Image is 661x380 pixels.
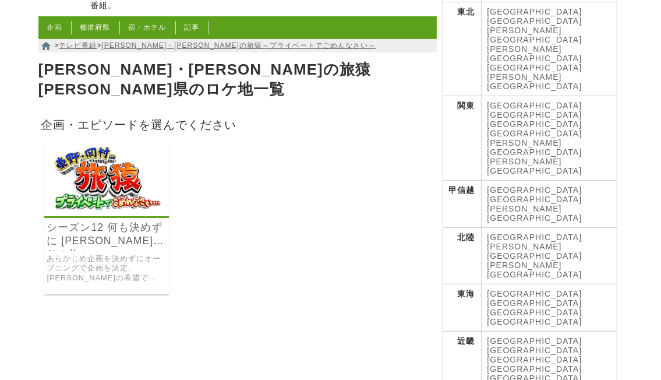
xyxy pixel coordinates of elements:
[44,143,169,216] img: 東野・岡村の旅猿～プライベートでごめんなさい～ シーズン12 何も決めずに 長野・ワカサギ釣りの旅
[487,336,582,346] a: [GEOGRAPHIC_DATA]
[487,355,582,364] a: [GEOGRAPHIC_DATA]
[443,284,481,332] th: 東海
[487,119,582,129] a: [GEOGRAPHIC_DATA]
[487,233,582,242] a: [GEOGRAPHIC_DATA]
[487,204,582,223] a: [PERSON_NAME][GEOGRAPHIC_DATA]
[47,254,167,283] a: あらかじめ企画を決めずにオープニングで企画を決定、[PERSON_NAME]の希望で[PERSON_NAME][GEOGRAPHIC_DATA]の[PERSON_NAME][GEOGRAPHIC...
[487,101,582,110] a: [GEOGRAPHIC_DATA]
[487,364,582,374] a: [GEOGRAPHIC_DATA]
[487,44,582,63] a: [PERSON_NAME][GEOGRAPHIC_DATA]
[38,57,437,103] h1: [PERSON_NAME]・[PERSON_NAME]の旅猿 [PERSON_NAME]県のロケ地一覧
[487,195,582,204] a: [GEOGRAPHIC_DATA]
[487,129,582,138] a: [GEOGRAPHIC_DATA]
[185,23,200,31] a: 記事
[487,166,582,175] a: [GEOGRAPHIC_DATA]
[487,317,582,326] a: [GEOGRAPHIC_DATA]
[487,72,582,91] a: [PERSON_NAME][GEOGRAPHIC_DATA]
[443,228,481,284] th: 北陸
[487,289,582,298] a: [GEOGRAPHIC_DATA]
[59,41,97,50] a: テレビ番組
[487,185,582,195] a: [GEOGRAPHIC_DATA]
[443,181,481,228] th: 甲信越
[487,26,582,44] a: [PERSON_NAME][GEOGRAPHIC_DATA]
[443,2,481,96] th: 東北
[487,63,582,72] a: [GEOGRAPHIC_DATA]
[487,157,562,166] a: [PERSON_NAME]
[38,39,437,52] nav: > >
[487,242,582,261] a: [PERSON_NAME][GEOGRAPHIC_DATA]
[443,96,481,181] th: 関東
[487,261,582,279] a: [PERSON_NAME][GEOGRAPHIC_DATA]
[80,23,111,31] a: 都道府県
[487,308,582,317] a: [GEOGRAPHIC_DATA]
[487,110,582,119] a: [GEOGRAPHIC_DATA]
[38,114,437,135] h2: 企画・エピソードを選んでください
[487,7,582,16] a: [GEOGRAPHIC_DATA]
[129,23,167,31] a: 宿・ホテル
[102,41,376,50] a: [PERSON_NAME]・[PERSON_NAME]の旅猿～プライベートでごめんなさい～
[487,346,582,355] a: [GEOGRAPHIC_DATA]
[487,16,582,26] a: [GEOGRAPHIC_DATA]
[47,221,167,248] a: シーズン12 何も決めずに [PERSON_NAME]釣りの旅
[44,208,169,218] a: 東野・岡村の旅猿～プライベートでごめんなさい～ シーズン12 何も決めずに 長野・ワカサギ釣りの旅
[487,298,582,308] a: [GEOGRAPHIC_DATA]
[47,23,62,31] a: 企画
[487,138,582,157] a: [PERSON_NAME][GEOGRAPHIC_DATA]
